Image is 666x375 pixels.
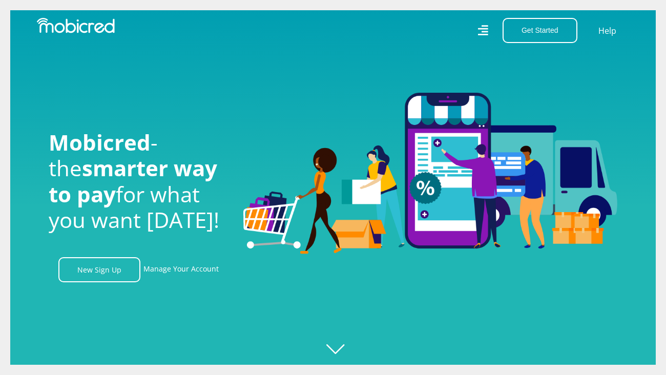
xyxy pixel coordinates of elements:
[243,93,617,255] img: Welcome to Mobicred
[58,257,140,282] a: New Sign Up
[143,257,219,282] a: Manage Your Account
[598,24,617,37] a: Help
[503,18,577,43] button: Get Started
[49,128,151,157] span: Mobicred
[49,153,217,208] span: smarter way to pay
[37,18,115,33] img: Mobicred
[49,130,228,233] h1: - the for what you want [DATE]!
